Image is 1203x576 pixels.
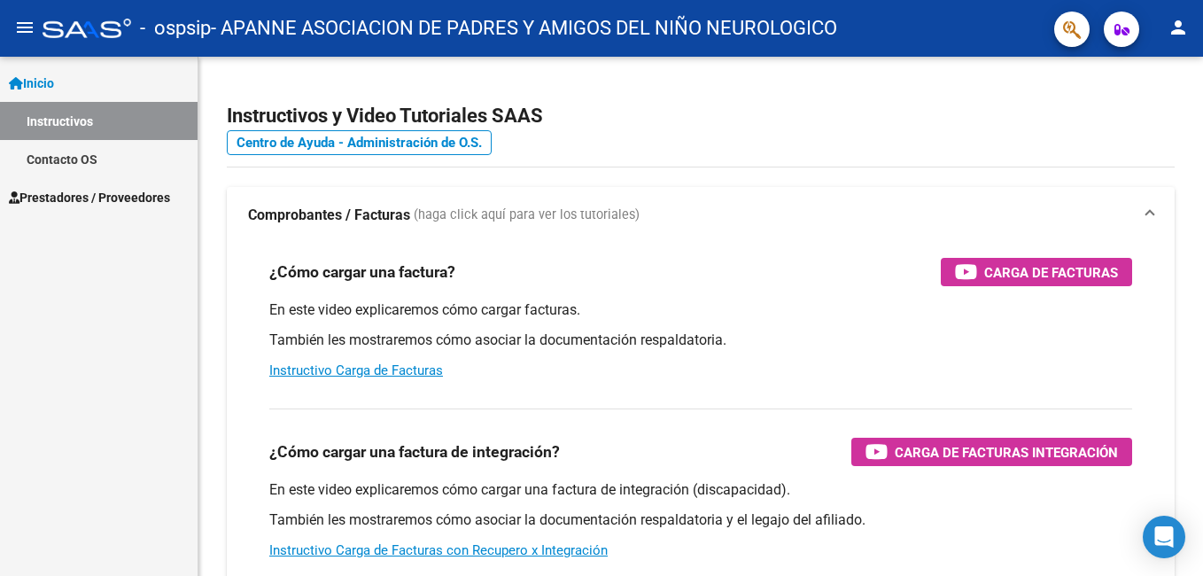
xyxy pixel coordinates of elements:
[269,362,443,378] a: Instructivo Carga de Facturas
[9,74,54,93] span: Inicio
[1143,516,1185,558] div: Open Intercom Messenger
[227,187,1175,244] mat-expansion-panel-header: Comprobantes / Facturas (haga click aquí para ver los tutoriales)
[227,99,1175,133] h2: Instructivos y Video Tutoriales SAAS
[269,260,455,284] h3: ¿Cómo cargar una factura?
[414,206,640,225] span: (haga click aquí para ver los tutoriales)
[269,510,1132,530] p: También les mostraremos cómo asociar la documentación respaldatoria y el legajo del afiliado.
[941,258,1132,286] button: Carga de Facturas
[269,440,560,464] h3: ¿Cómo cargar una factura de integración?
[984,261,1118,284] span: Carga de Facturas
[269,542,608,558] a: Instructivo Carga de Facturas con Recupero x Integración
[269,300,1132,320] p: En este video explicaremos cómo cargar facturas.
[248,206,410,225] strong: Comprobantes / Facturas
[140,9,211,48] span: - ospsip
[227,130,492,155] a: Centro de Ayuda - Administración de O.S.
[269,480,1132,500] p: En este video explicaremos cómo cargar una factura de integración (discapacidad).
[851,438,1132,466] button: Carga de Facturas Integración
[895,441,1118,463] span: Carga de Facturas Integración
[211,9,837,48] span: - APANNE ASOCIACION DE PADRES Y AMIGOS DEL NIÑO NEUROLOGICO
[269,331,1132,350] p: También les mostraremos cómo asociar la documentación respaldatoria.
[9,188,170,207] span: Prestadores / Proveedores
[14,17,35,38] mat-icon: menu
[1168,17,1189,38] mat-icon: person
